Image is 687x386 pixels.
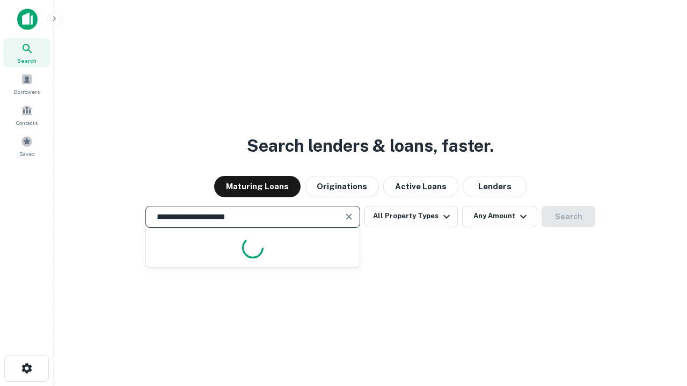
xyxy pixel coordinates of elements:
[17,9,38,30] img: capitalize-icon.png
[3,131,50,160] a: Saved
[462,206,537,227] button: Any Amount
[364,206,458,227] button: All Property Types
[305,176,379,197] button: Originations
[17,56,36,65] span: Search
[3,100,50,129] a: Contacts
[247,133,494,159] h3: Search lenders & loans, faster.
[3,69,50,98] a: Borrowers
[463,176,527,197] button: Lenders
[633,300,687,352] iframe: Chat Widget
[383,176,458,197] button: Active Loans
[16,118,38,127] span: Contacts
[341,209,356,224] button: Clear
[14,87,40,96] span: Borrowers
[214,176,301,197] button: Maturing Loans
[3,38,50,67] a: Search
[19,150,35,158] span: Saved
